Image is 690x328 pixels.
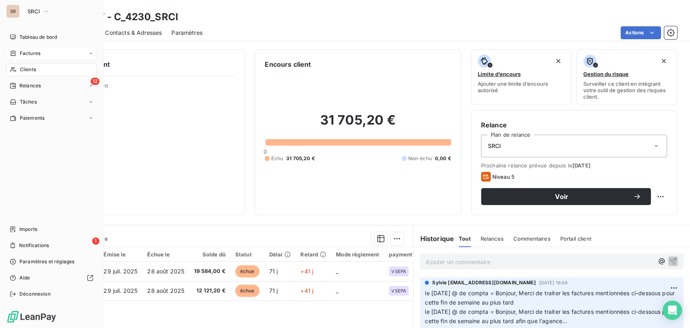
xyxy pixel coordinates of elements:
span: Sylvie [EMAIL_ADDRESS][DOMAIN_NAME] [432,279,536,286]
span: Tableau de bord [19,34,57,41]
span: Non-échu [408,155,432,162]
div: Statut [235,251,260,258]
span: Échu [271,155,283,162]
div: Solde dû [194,251,226,258]
span: Factures [20,50,40,57]
span: Gestion du risque [583,71,629,77]
span: Paramètres et réglages [19,258,74,265]
span: 28 août 2025 [147,287,184,294]
span: Contacts & Adresses [105,29,162,37]
span: Niveau 5 [492,174,515,180]
span: Paiements [20,114,44,122]
button: Gestion du risqueSurveiller ce client en intégrant votre outil de gestion des risques client. [576,49,677,105]
span: 71 j [269,287,278,294]
span: 12 [91,78,99,85]
div: Retard [300,251,326,258]
div: Émise le [103,251,137,258]
span: _ [336,268,338,275]
span: échue [235,285,260,297]
h6: Historique [414,234,454,243]
span: VSEPA [391,288,406,293]
span: Limite d’encours [478,71,521,77]
span: Surveiller ce client en intégrant votre outil de gestion des risques client. [583,80,670,100]
span: 31 705,20 € [286,155,315,162]
img: Logo LeanPay [6,310,57,323]
button: Voir [481,188,651,205]
span: 0,00 € [435,155,451,162]
div: paymentTypeCode [389,251,439,258]
span: Relances [19,82,41,89]
div: Open Intercom Messenger [663,300,682,320]
span: Tâches [20,98,37,106]
span: échue [235,265,260,277]
span: Propriétés Client [65,83,235,94]
span: Voir [491,193,633,200]
button: Limite d’encoursAjouter une limite d’encours autorisé [471,49,572,105]
span: 12 121,20 € [194,287,226,295]
span: _ [336,287,338,294]
div: Mode règlement [336,251,379,258]
span: Imports [19,226,37,233]
span: Notifications [19,242,49,249]
h6: Relance [481,120,667,130]
span: Paramètres [171,29,203,37]
span: Aide [19,274,30,281]
span: Commentaires [513,235,551,242]
span: Clients [20,66,36,73]
span: Portail client [560,235,591,242]
h2: 31 705,20 € [265,112,451,136]
span: 71 j [269,268,278,275]
div: Échue le [147,251,184,258]
span: Tout [459,235,471,242]
span: 0 [264,148,267,155]
span: +41 j [300,268,313,275]
button: Actions [620,26,661,39]
span: +41 j [300,287,313,294]
span: [DATE] [572,162,591,169]
span: 29 juil. 2025 [103,287,137,294]
h6: Informations client [49,59,235,69]
span: 29 juil. 2025 [103,268,137,275]
a: Aide [6,271,97,284]
span: Ajouter une limite d’encours autorisé [478,80,565,93]
span: 28 août 2025 [147,268,184,275]
span: Relances [481,235,504,242]
div: Délai [269,251,291,258]
span: le [DATE] @ de compta = Bonjour, Merci de traiter les factures mentionnées ci-dessous pour cette ... [425,290,676,324]
span: 1 [92,237,99,245]
span: [DATE] 16:04 [539,280,568,285]
div: SR [6,5,19,18]
h3: CNFPT - C_4230_SRCI [71,10,178,24]
span: VSEPA [391,269,406,274]
h6: Encours client [265,59,311,69]
span: SRCI [27,8,40,15]
span: 19 584,00 € [194,267,226,275]
span: Déconnexion [19,290,51,298]
span: Prochaine relance prévue depuis le [481,162,667,169]
span: SRCI [488,142,501,150]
